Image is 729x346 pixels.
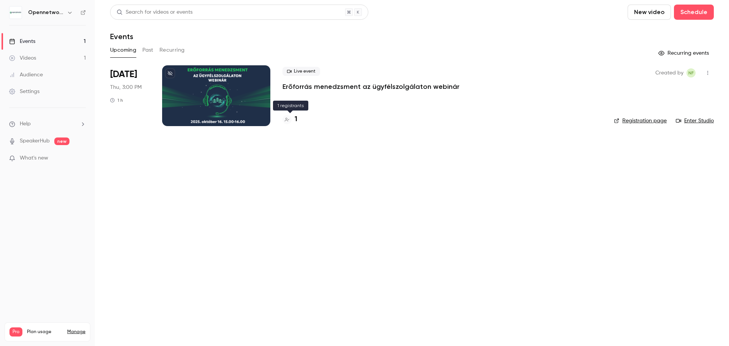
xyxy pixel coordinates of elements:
[142,44,153,56] button: Past
[110,65,150,126] div: Oct 16 Thu, 3:00 PM (Europe/Budapest)
[9,88,39,95] div: Settings
[614,117,667,125] a: Registration page
[110,44,136,56] button: Upcoming
[628,5,671,20] button: New video
[67,329,85,335] a: Manage
[20,120,31,128] span: Help
[282,67,320,76] span: Live event
[28,9,64,16] h6: Opennetworks Kft.
[676,117,714,125] a: Enter Studio
[54,137,69,145] span: new
[110,97,123,103] div: 1 h
[9,54,36,62] div: Videos
[9,120,86,128] li: help-dropdown-opener
[117,8,193,16] div: Search for videos or events
[20,137,50,145] a: SpeakerHub
[9,327,22,337] span: Pro
[686,68,696,77] span: Nóra Faragó
[9,71,43,79] div: Audience
[655,47,714,59] button: Recurring events
[282,114,297,125] a: 1
[9,6,22,19] img: Opennetworks Kft.
[9,38,35,45] div: Events
[110,84,142,91] span: Thu, 3:00 PM
[655,68,683,77] span: Created by
[110,32,133,41] h1: Events
[110,68,137,81] span: [DATE]
[20,154,48,162] span: What's new
[27,329,63,335] span: Plan usage
[159,44,185,56] button: Recurring
[674,5,714,20] button: Schedule
[282,82,459,91] a: Erőforrás menedzsment az ügyfélszolgálaton webinár
[688,68,694,77] span: NF
[295,114,297,125] h4: 1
